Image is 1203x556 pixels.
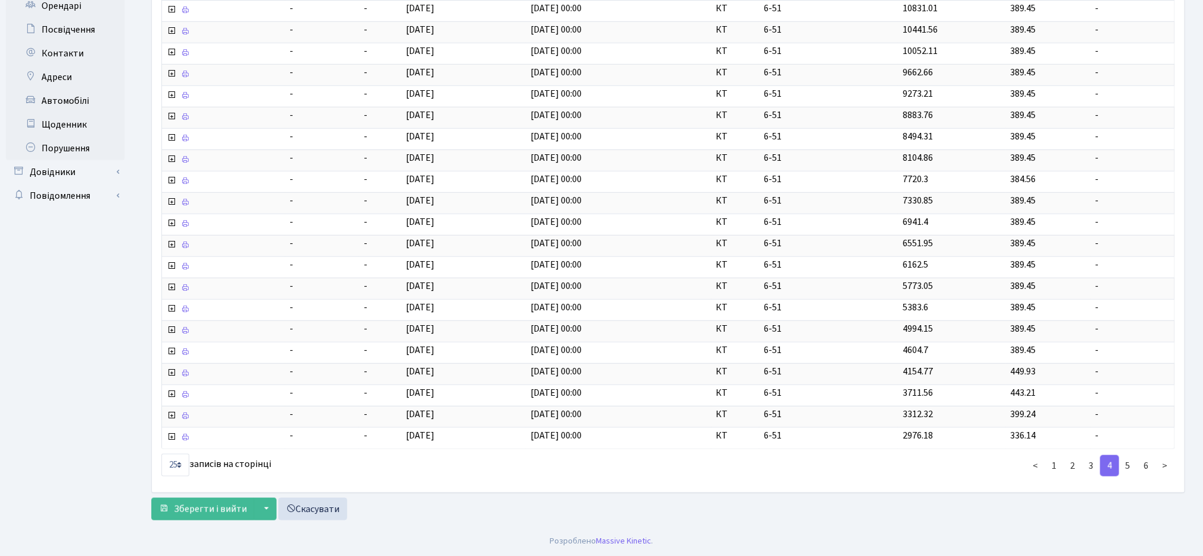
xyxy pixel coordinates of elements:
span: [DATE] [406,237,434,250]
span: 4154.77 [903,365,933,378]
span: - [290,66,294,79]
span: 7720.3 [903,173,928,186]
span: КТ [716,215,755,229]
span: 389.45 [1011,301,1036,314]
span: [DATE] 00:00 [531,344,582,357]
span: КТ [716,151,755,165]
span: - [364,66,367,79]
span: [DATE] 00:00 [531,130,582,143]
label: записів на сторінці [161,454,271,476]
span: 389.45 [1011,215,1036,228]
span: - [364,279,367,293]
span: [DATE] [406,173,434,186]
span: [DATE] [406,130,434,143]
span: [DATE] 00:00 [531,2,582,15]
span: - [290,301,294,314]
span: КТ [716,87,755,101]
a: Порушення [6,136,125,160]
span: 6-51 [764,215,894,229]
span: 6-51 [764,130,894,144]
span: 389.45 [1011,109,1036,122]
span: 389.45 [1011,23,1036,36]
span: 8883.76 [903,109,933,122]
a: < [1026,455,1046,476]
span: - [290,151,294,164]
span: - [364,130,367,143]
span: КТ [716,279,755,293]
span: [DATE] 00:00 [531,45,582,58]
span: [DATE] [406,301,434,314]
span: - [290,130,294,143]
span: 6-51 [764,365,894,379]
a: Автомобілі [6,89,125,113]
span: - [364,151,367,164]
span: [DATE] [406,322,434,335]
span: [DATE] 00:00 [531,151,582,164]
span: - [290,344,294,357]
span: - [364,344,367,357]
span: 389.45 [1011,194,1036,207]
span: 6-51 [764,23,894,37]
span: 389.45 [1011,87,1036,100]
span: 389.45 [1011,130,1036,143]
span: - [364,2,367,15]
span: 6-51 [764,2,894,15]
span: 389.45 [1011,151,1036,164]
span: [DATE] 00:00 [531,322,582,335]
span: [DATE] 00:00 [531,365,582,378]
span: 6-51 [764,408,894,421]
span: - [290,279,294,293]
span: [DATE] [406,279,434,293]
span: КТ [716,173,755,186]
span: 389.45 [1011,2,1036,15]
span: 389.45 [1011,322,1036,335]
span: 6-51 [764,87,894,101]
a: 3 [1082,455,1101,476]
span: КТ [716,237,755,250]
span: [DATE] [406,151,434,164]
span: КТ [716,429,755,443]
span: 6-51 [764,322,894,336]
span: КТ [716,194,755,208]
span: - [1096,258,1170,272]
span: [DATE] [406,344,434,357]
span: КТ [716,301,755,314]
span: 389.45 [1011,45,1036,58]
span: [DATE] 00:00 [531,258,582,271]
span: 6-51 [764,301,894,314]
span: [DATE] [406,109,434,122]
span: 10441.56 [903,23,938,36]
span: 3711.56 [903,386,933,399]
span: - [290,365,294,378]
span: - [1096,301,1170,314]
span: - [364,109,367,122]
span: [DATE] [406,258,434,271]
span: - [290,23,294,36]
span: - [1096,215,1170,229]
span: - [290,173,294,186]
span: - [1096,87,1170,101]
select: записів на сторінці [161,454,189,476]
span: 6-51 [764,237,894,250]
span: [DATE] [406,87,434,100]
span: 6-51 [764,258,894,272]
span: 389.45 [1011,258,1036,271]
span: [DATE] 00:00 [531,109,582,122]
span: 449.93 [1011,365,1036,378]
span: 9273.21 [903,87,933,100]
span: - [1096,408,1170,421]
span: - [1096,151,1170,165]
a: 5 [1119,455,1138,476]
span: [DATE] [406,365,434,378]
a: > [1156,455,1175,476]
span: - [290,109,294,122]
span: [DATE] [406,45,434,58]
span: - [364,429,367,442]
span: КТ [716,258,755,272]
span: - [1096,365,1170,379]
span: [DATE] [406,386,434,399]
span: КТ [716,344,755,357]
span: - [364,215,367,228]
span: 399.24 [1011,408,1036,421]
a: 1 [1045,455,1064,476]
